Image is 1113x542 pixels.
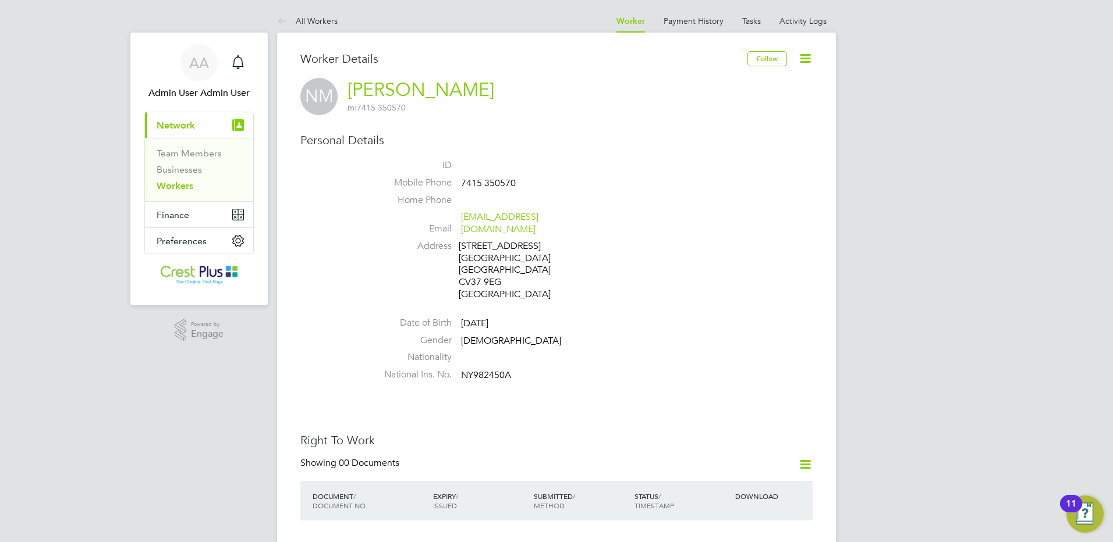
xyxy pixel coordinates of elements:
h3: Right To Work [300,433,813,448]
a: Team Members [157,148,222,159]
span: / [456,491,458,501]
div: Showing [300,457,402,469]
div: Network [145,138,253,201]
span: ISSUED [433,501,457,510]
span: NY982450A [461,369,511,381]
a: Businesses [157,164,202,175]
button: Network [145,112,253,138]
button: Finance [145,202,253,227]
span: METHOD [534,501,565,510]
div: DOWNLOAD [732,486,813,507]
img: crestplusoperations-logo-retina.png [161,266,238,284]
button: Preferences [145,228,253,254]
label: Address [370,240,452,252]
span: [DATE] [461,318,488,329]
span: m: [348,102,357,113]
span: / [573,491,575,501]
h3: Personal Details [300,133,813,148]
a: Go to home page [144,266,254,284]
span: Network [157,120,195,131]
a: Payment History [664,16,724,26]
div: SUBMITTED [531,486,632,516]
span: / [353,491,356,501]
span: Admin User Admin User [144,86,254,100]
label: National Ins. No. [370,369,452,381]
span: TIMESTAMP [635,501,674,510]
h3: Worker Details [300,51,747,66]
div: STATUS [632,486,732,516]
span: 00 Documents [339,457,399,469]
button: Open Resource Center, 11 new notifications [1066,495,1104,533]
a: AAAdmin User Admin User [144,44,254,100]
a: Tasks [742,16,761,26]
label: ID [370,159,452,172]
a: All Workers [277,16,338,26]
label: Email [370,223,452,235]
span: Finance [157,209,189,220]
nav: Main navigation [130,33,268,305]
a: Activity Logs [779,16,827,26]
button: Follow [747,51,787,66]
div: [STREET_ADDRESS] [GEOGRAPHIC_DATA] [GEOGRAPHIC_DATA] CV37 9EG [GEOGRAPHIC_DATA] [459,240,569,301]
label: Gender [370,334,452,347]
span: Preferences [157,236,207,247]
span: [DEMOGRAPHIC_DATA] [461,335,561,347]
span: Engage [191,329,224,339]
span: NM [300,78,338,115]
a: Powered byEngage [175,319,224,341]
a: [EMAIL_ADDRESS][DOMAIN_NAME] [461,211,538,235]
span: Powered by [191,319,224,329]
span: / [658,491,661,501]
div: EXPIRY [430,486,531,516]
label: Home Phone [370,194,452,206]
div: 11 [1066,504,1076,519]
label: Mobile Phone [370,177,452,189]
label: Date of Birth [370,317,452,329]
div: DOCUMENT [310,486,430,516]
a: [PERSON_NAME] [348,79,494,101]
span: 7415 350570 [461,177,516,189]
span: DOCUMENT NO. [313,501,367,510]
span: 7415 350570 [348,102,406,113]
a: Workers [157,180,193,191]
span: AA [189,55,209,70]
label: Nationality [370,351,452,363]
a: Worker [616,16,645,26]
